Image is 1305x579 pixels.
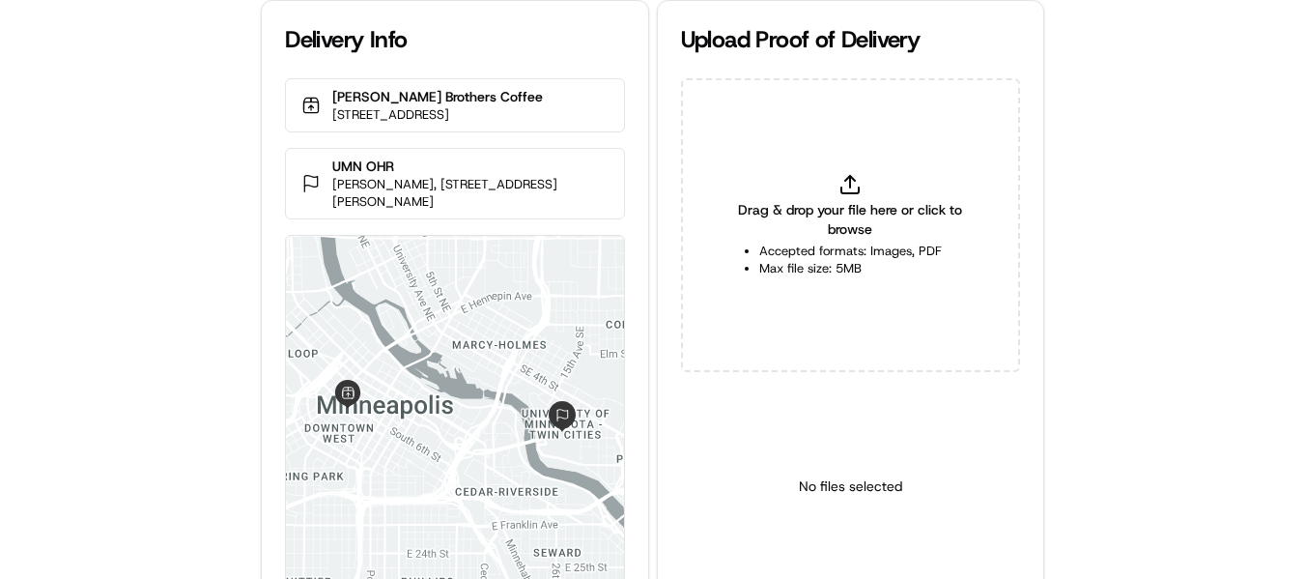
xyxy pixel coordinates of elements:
p: [STREET_ADDRESS] [332,106,543,124]
li: Accepted formats: Images, PDF [759,243,942,260]
li: Max file size: 5MB [759,260,942,277]
p: No files selected [799,477,902,496]
span: Drag & drop your file here or click to browse [729,200,972,239]
p: [PERSON_NAME] Brothers Coffee [332,87,543,106]
div: Delivery Info [285,24,624,55]
p: [PERSON_NAME], [STREET_ADDRESS][PERSON_NAME] [332,176,608,211]
div: Upload Proof of Delivery [681,24,1020,55]
p: UMN OHR [332,157,608,176]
